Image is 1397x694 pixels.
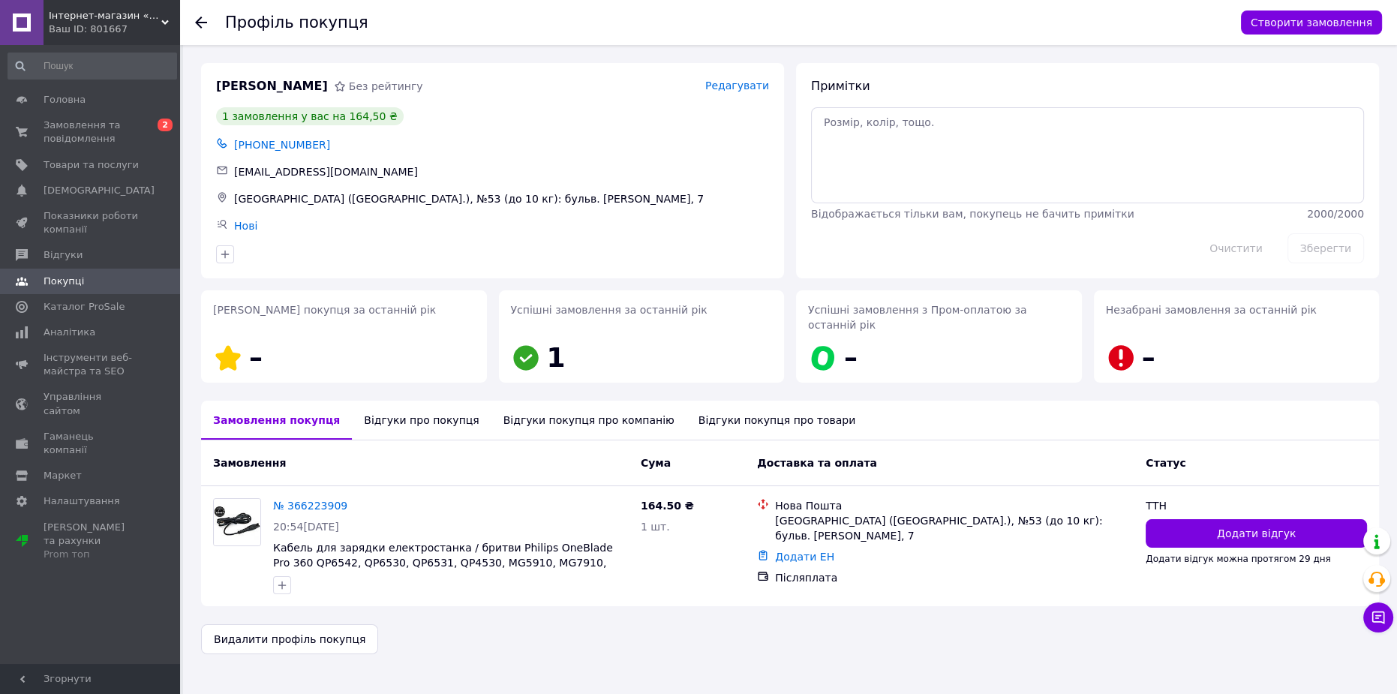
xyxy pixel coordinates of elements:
div: Повернутися назад [195,15,207,30]
span: 2000 / 2000 [1307,208,1364,220]
span: Додати відгук [1217,526,1296,541]
div: Післяплата [775,570,1134,585]
span: Покупці [44,275,84,288]
span: Товари та послуги [44,158,139,172]
span: Інструменти веб-майстра та SEO [44,351,139,378]
span: Замовлення [213,457,286,469]
div: Замовлення покупця [201,401,352,440]
a: Кабель для зарядки електростанка / бритви Philips OneBlade Pro 360 QP6542, QP6530, QP6531, QP4530... [273,542,613,584]
span: [PERSON_NAME] [216,78,328,95]
div: [GEOGRAPHIC_DATA] ([GEOGRAPHIC_DATA].), №53 (до 10 кг): бульв. [PERSON_NAME], 7 [775,513,1134,543]
span: Замовлення та повідомлення [44,119,139,146]
span: Без рейтингу [349,80,423,92]
div: Нова Пошта [775,498,1134,513]
div: 1 замовлення у вас на 164,50 ₴ [216,107,404,125]
span: Відгуки [44,248,83,262]
span: [EMAIL_ADDRESS][DOMAIN_NAME] [234,166,418,178]
span: [DEMOGRAPHIC_DATA] [44,184,155,197]
span: 1 шт. [641,521,670,533]
span: – [1142,342,1155,373]
a: Фото товару [213,498,261,546]
span: – [844,342,858,373]
span: Маркет [44,469,82,482]
div: ТТН [1146,498,1367,513]
div: Відгуки покупця про товари [686,401,867,440]
span: Примітки [811,79,870,93]
span: Аналітика [44,326,95,339]
span: Редагувати [705,80,769,92]
span: Головна [44,93,86,107]
span: [PERSON_NAME] покупця за останній рік [213,304,436,316]
h1: Профіль покупця [225,14,368,32]
span: Каталог ProSale [44,300,125,314]
span: 2 [158,119,173,131]
span: 164.50 ₴ [641,500,694,512]
span: Доставка та оплата [757,457,877,469]
span: Відображається тільки вам, покупець не бачить примітки [811,208,1134,220]
a: Нові [234,220,257,232]
span: Статус [1146,457,1185,469]
button: Додати відгук [1146,519,1367,548]
span: 20:54[DATE] [273,521,339,533]
span: – [249,342,263,373]
a: Додати ЕН [775,551,834,563]
span: Гаманець компанії [44,430,139,457]
span: Успішні замовлення за останній рік [511,304,708,316]
span: Cума [641,457,671,469]
button: Видалити профіль покупця [201,624,378,654]
span: Показники роботи компанії [44,209,139,236]
span: 1 [547,342,566,373]
span: [PHONE_NUMBER] [234,139,330,151]
span: Додати відгук можна протягом 29 дня [1146,554,1330,564]
button: Створити замовлення [1241,11,1382,35]
span: Успішні замовлення з Пром-оплатою за останній рік [808,304,1026,331]
div: Відгуки покупця про компанію [491,401,686,440]
img: Фото товару [214,499,260,545]
span: Управління сайтом [44,390,139,417]
a: № 366223909 [273,500,347,512]
div: [GEOGRAPHIC_DATA] ([GEOGRAPHIC_DATA].), №53 (до 10 кг): бульв. [PERSON_NAME], 7 [231,188,772,209]
span: Інтернет-магазин «ITgoods» [49,9,161,23]
button: Чат з покупцем [1363,602,1393,632]
span: [PERSON_NAME] та рахунки [44,521,139,562]
div: Prom топ [44,548,139,561]
div: Ваш ID: 801667 [49,23,180,36]
span: Незабрані замовлення за останній рік [1106,304,1317,316]
input: Пошук [8,53,177,80]
div: Відгуки про покупця [352,401,491,440]
span: Налаштування [44,494,120,508]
